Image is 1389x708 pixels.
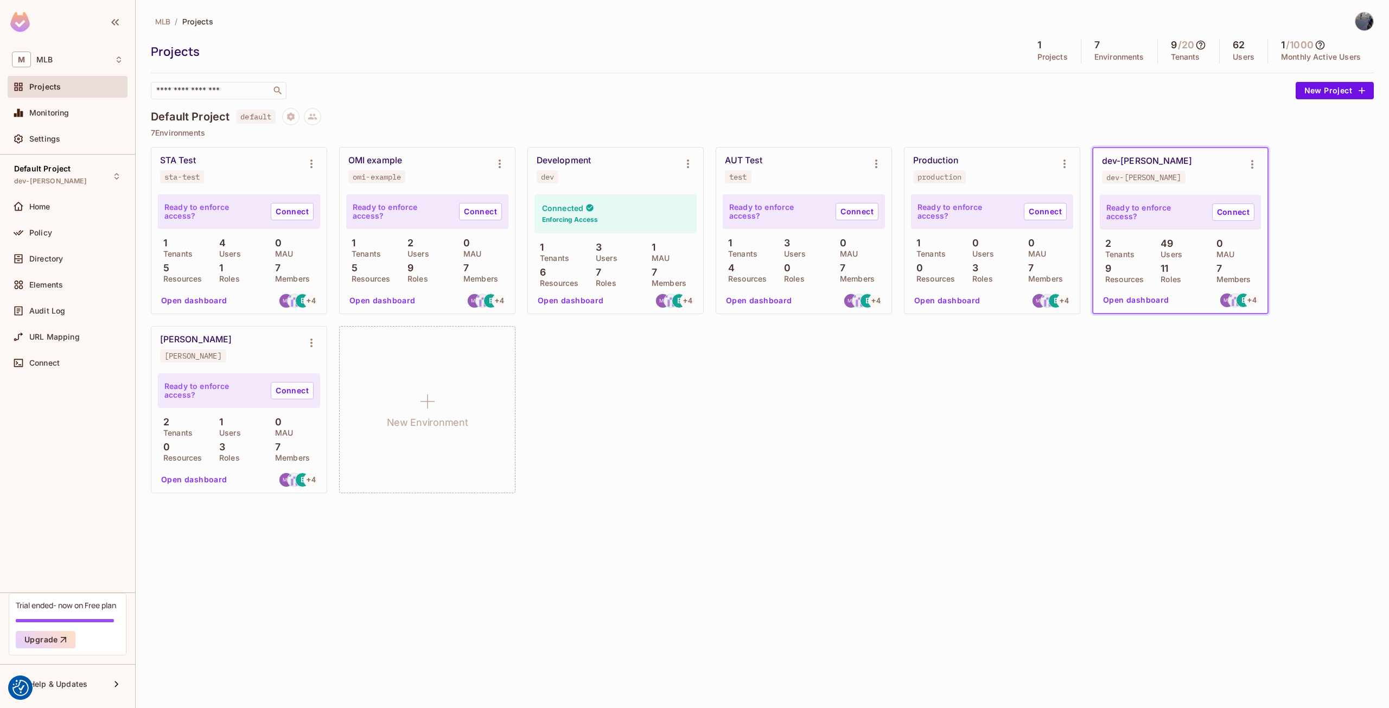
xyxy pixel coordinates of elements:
p: 1 [646,242,655,253]
span: MLB [155,16,170,27]
p: 1 [158,238,167,248]
p: Users [214,250,241,258]
p: 0 [779,263,791,273]
p: 3 [779,238,790,248]
p: Resources [158,275,202,283]
p: 3 [590,242,602,253]
p: Roles [590,279,616,288]
p: 1 [534,242,544,253]
span: E [865,297,870,304]
p: Resources [911,275,955,283]
p: MAU [458,250,481,258]
span: Projects [29,82,61,91]
p: 4 [214,238,226,248]
span: E [1241,296,1246,304]
a: Connect [271,203,314,220]
p: Members [1211,275,1251,284]
p: Members [646,279,686,288]
p: 1 [214,417,223,428]
p: Tenants [911,250,946,258]
span: Monitoring [29,109,69,117]
p: 1 [723,238,732,248]
p: 0 [270,238,282,248]
div: dev-[PERSON_NAME] [1106,173,1181,182]
p: 2 [1100,238,1111,249]
p: 1 [346,238,355,248]
p: 0 [1023,238,1035,248]
span: E [301,476,305,483]
p: MAU [1023,250,1046,258]
span: Policy [29,228,52,237]
span: Audit Log [29,307,65,315]
img: raphaela.hotten@web.de [476,294,489,308]
p: Resources [346,275,390,283]
p: 0 [158,442,170,452]
p: MAU [270,429,293,437]
p: Roles [779,275,805,283]
button: Open dashboard [157,471,232,488]
p: 0 [911,263,923,273]
span: + 4 [683,297,692,304]
h5: 1 [1281,40,1285,50]
p: 7 [458,263,469,273]
span: + 4 [1060,297,1068,304]
div: dev-[PERSON_NAME] [1102,156,1192,167]
img: raphaela.hotten@web.de [852,294,866,308]
p: Members [1023,275,1063,283]
img: SReyMgAAAABJRU5ErkJggg== [10,12,30,32]
h5: 9 [1171,40,1177,50]
button: Environment settings [489,153,511,175]
p: Users [1155,250,1182,259]
button: New Project [1296,82,1374,99]
p: 0 [270,417,282,428]
a: Connect [836,203,878,220]
p: Projects [1037,53,1068,61]
p: Roles [214,454,240,462]
p: Monthly Active Users [1281,53,1361,61]
p: Ready to enforce access? [729,203,827,220]
img: m.lb@outlook.com [279,473,293,487]
p: Tenants [158,429,193,437]
span: + 4 [307,476,315,483]
p: 0 [967,238,979,248]
span: + 4 [871,297,880,304]
p: 9 [402,263,413,273]
img: m.lb@outlook.com [468,294,481,308]
p: Tenants [723,250,757,258]
span: + 4 [1247,296,1256,304]
span: E [677,297,681,304]
span: URL Mapping [29,333,80,341]
p: 5 [346,263,358,273]
span: E [301,297,305,304]
p: Ready to enforce access? [164,203,262,220]
p: 0 [1211,238,1223,249]
p: Resources [1100,275,1144,284]
a: Connect [1024,203,1067,220]
p: 0 [834,238,846,248]
div: Trial ended- now on Free plan [16,600,116,610]
button: Open dashboard [1099,291,1174,309]
p: Environments [1094,53,1144,61]
p: 9 [1100,263,1111,274]
span: Elements [29,280,63,289]
div: Projects [151,43,1019,60]
p: Resources [158,454,202,462]
img: Revisit consent button [12,680,29,696]
p: Users [590,254,617,263]
li: / [175,16,177,27]
p: Members [458,275,498,283]
p: Users [214,429,241,437]
span: E [1054,297,1058,304]
h5: 1 [1037,40,1041,50]
p: Users [1233,53,1254,61]
p: 11 [1155,263,1168,274]
p: MAU [834,250,858,258]
button: Environment settings [301,332,322,354]
p: 49 [1155,238,1173,249]
span: Default Project [14,164,71,173]
h6: Enforcing Access [542,215,598,225]
div: dev [541,173,554,181]
div: test [729,173,747,181]
p: Tenants [1100,250,1135,259]
button: Open dashboard [910,292,985,309]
